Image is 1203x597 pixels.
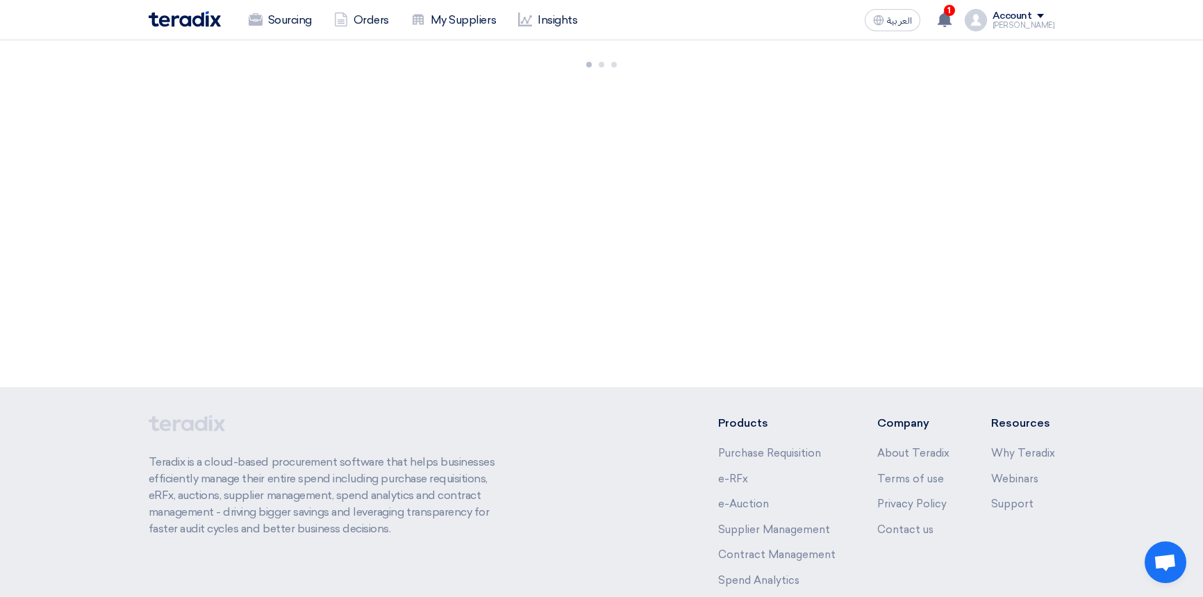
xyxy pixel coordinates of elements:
div: Account [993,10,1032,22]
a: Sourcing [238,5,323,35]
a: Privacy Policy [877,498,947,510]
a: e-Auction [718,498,769,510]
a: Insights [507,5,588,35]
a: Open chat [1145,541,1186,583]
a: Orders [323,5,400,35]
a: e-RFx [718,473,748,485]
span: 1 [944,5,955,16]
a: Contract Management [718,548,836,561]
li: Resources [991,415,1055,432]
span: العربية [887,16,912,26]
a: Purchase Requisition [718,447,821,459]
button: العربية [865,9,920,31]
li: Products [718,415,836,432]
a: Supplier Management [718,523,830,536]
a: My Suppliers [400,5,507,35]
a: Spend Analytics [718,574,799,587]
p: Teradix is a cloud-based procurement software that helps businesses efficiently manage their enti... [149,454,511,537]
div: [PERSON_NAME] [993,22,1055,29]
li: Company [877,415,949,432]
a: Support [991,498,1034,510]
a: Why Teradix [991,447,1055,459]
a: Webinars [991,473,1038,485]
a: About Teradix [877,447,949,459]
img: Teradix logo [149,11,221,27]
a: Terms of use [877,473,944,485]
a: Contact us [877,523,934,536]
img: profile_test.png [965,9,987,31]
